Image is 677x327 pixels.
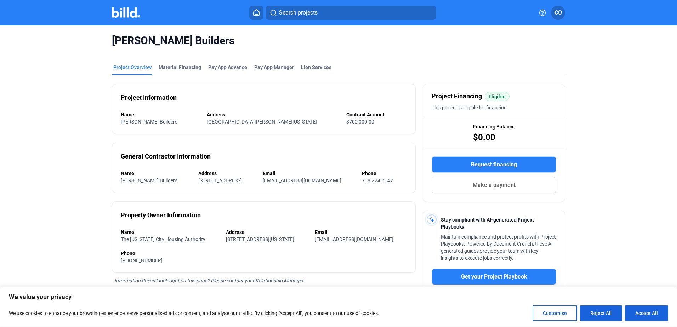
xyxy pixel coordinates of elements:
button: Get your Project Playbook [432,269,556,285]
button: CO [551,6,565,20]
span: $700,000.00 [346,119,374,125]
span: Maintain compliance and protect profits with Project Playbooks. Powered by Document Crunch, these... [441,234,556,261]
span: [PERSON_NAME] Builders [112,34,565,47]
mat-chip: Eligible [485,92,510,101]
div: Email [315,229,407,236]
div: Lien Services [301,64,331,71]
span: [GEOGRAPHIC_DATA][PERSON_NAME][US_STATE] [207,119,317,125]
div: General Contractor Information [121,151,211,161]
span: [STREET_ADDRESS] [198,178,242,183]
span: Search projects [279,8,318,17]
div: Address [207,111,340,118]
button: Reject All [580,305,622,321]
span: The [US_STATE] City Housing Authority [121,236,205,242]
div: Phone [362,170,407,177]
span: Project Financing [432,91,482,101]
div: Project Overview [113,64,152,71]
div: Email [263,170,355,177]
div: Pay App Advance [208,64,247,71]
span: 718.224.7147 [362,178,393,183]
span: Make a payment [473,181,516,189]
p: We use cookies to enhance your browsing experience, serve personalised ads or content, and analys... [9,309,379,317]
span: [EMAIL_ADDRESS][DOMAIN_NAME] [315,236,393,242]
div: Material Financing [159,64,201,71]
span: This project is eligible for financing. [432,105,508,110]
span: [PERSON_NAME] Builders [121,119,177,125]
span: [PERSON_NAME] Builders [121,178,177,183]
span: Pay App Manager [254,64,294,71]
div: Address [226,229,308,236]
span: $0.00 [473,132,495,143]
span: Information doesn’t look right on this page? Please contact your Relationship Manager. [114,278,305,283]
div: Name [121,229,219,236]
p: We value your privacy [9,293,668,301]
span: Stay compliant with AI-generated Project Playbooks [441,217,534,230]
span: Get your Project Playbook [461,272,527,281]
span: CO [554,8,562,17]
div: Contract Amount [346,111,407,118]
button: Request financing [432,156,556,173]
div: Phone [121,250,407,257]
div: Name [121,170,191,177]
div: Property Owner Information [121,210,201,220]
span: [EMAIL_ADDRESS][DOMAIN_NAME] [263,178,341,183]
span: [PHONE_NUMBER] [121,258,163,263]
span: [STREET_ADDRESS][US_STATE] [226,236,294,242]
div: Project Information [121,93,177,103]
button: Customise [533,305,577,321]
img: Billd Company Logo [112,7,140,18]
span: Request financing [471,160,517,169]
div: Address [198,170,256,177]
div: Name [121,111,200,118]
button: Make a payment [432,177,556,193]
button: Accept All [625,305,668,321]
span: Financing Balance [473,123,515,130]
button: Search projects [266,6,436,20]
